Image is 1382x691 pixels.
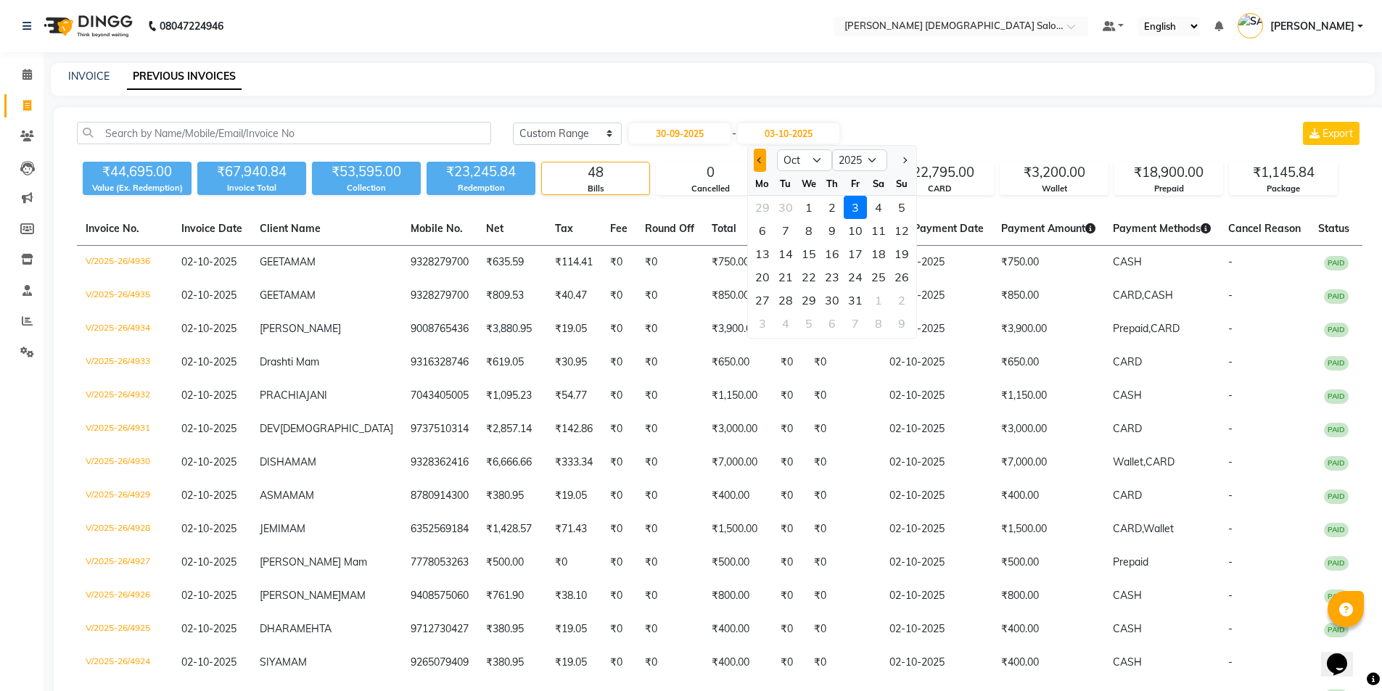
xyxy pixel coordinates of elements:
div: 28 [774,289,797,312]
span: - [1228,422,1233,435]
div: Wednesday, October 22, 2025 [797,265,820,289]
td: 02-10-2025 [881,246,992,280]
td: ₹0 [805,446,881,479]
td: ₹0 [601,246,636,280]
div: 25 [867,265,890,289]
div: 5 [797,312,820,335]
span: GEETA [260,289,291,302]
div: Saturday, November 1, 2025 [867,289,890,312]
span: PAID [1324,389,1349,404]
td: ₹7,000.00 [703,446,772,479]
div: 9 [890,312,913,335]
span: 02-10-2025 [181,322,236,335]
td: ₹0 [636,346,703,379]
td: ₹0 [805,346,881,379]
div: ₹67,940.84 [197,162,306,182]
iframe: chat widget [1321,633,1367,676]
div: 9 [820,219,844,242]
div: 0 [657,162,764,183]
span: ASMA [260,489,289,502]
div: Thursday, October 9, 2025 [820,219,844,242]
td: ₹650.00 [992,346,1104,379]
span: CARD [1113,355,1142,368]
span: - [732,126,736,141]
td: ₹40.47 [546,279,601,313]
td: 6352569184 [402,513,477,546]
div: Tuesday, October 14, 2025 [774,242,797,265]
span: CASH [1113,255,1142,268]
td: ₹0 [805,413,881,446]
td: ₹3,900.00 [992,313,1104,346]
div: Collection [312,182,421,194]
div: Monday, October 6, 2025 [751,219,774,242]
td: ₹0 [805,379,881,413]
span: - [1228,522,1233,535]
div: Saturday, October 4, 2025 [867,196,890,219]
td: ₹809.53 [477,279,546,313]
td: 02-10-2025 [881,413,992,446]
div: Monday, October 13, 2025 [751,242,774,265]
span: MAM [289,489,314,502]
span: [PERSON_NAME] [1270,19,1354,34]
td: V/2025-26/4929 [77,479,173,513]
div: Sunday, October 12, 2025 [890,219,913,242]
td: V/2025-26/4931 [77,413,173,446]
span: Drashti Mam [260,355,319,368]
span: CASH [1113,389,1142,402]
div: Tuesday, November 4, 2025 [774,312,797,335]
td: ₹19.05 [546,313,601,346]
td: ₹71.43 [546,513,601,546]
td: ₹0 [636,513,703,546]
td: V/2025-26/4930 [77,446,173,479]
span: 02-10-2025 [181,455,236,468]
span: MAM [292,455,316,468]
div: 2 [890,289,913,312]
div: 21 [774,265,797,289]
td: ₹0 [772,446,805,479]
div: Th [820,172,844,195]
td: V/2025-26/4936 [77,246,173,280]
div: ₹1,145.84 [1230,162,1337,183]
td: ₹0 [636,279,703,313]
span: CARD [1113,489,1142,502]
span: 02-10-2025 [181,522,236,535]
td: ₹0 [772,546,805,579]
div: Cancelled [657,183,764,195]
b: 08047224946 [160,6,223,46]
div: ₹53,595.00 [312,162,421,182]
div: Friday, October 24, 2025 [844,265,867,289]
div: Sunday, October 26, 2025 [890,265,913,289]
td: ₹0 [601,413,636,446]
div: 8 [797,219,820,242]
div: Sa [867,172,890,195]
div: 1 [797,196,820,219]
a: INVOICE [68,70,110,83]
span: CARD [1146,455,1175,468]
span: PAID [1324,523,1349,537]
div: Saturday, October 25, 2025 [867,265,890,289]
div: 20 [751,265,774,289]
td: ₹0 [601,346,636,379]
div: Thursday, November 6, 2025 [820,312,844,335]
td: V/2025-26/4935 [77,279,173,313]
div: Wednesday, October 15, 2025 [797,242,820,265]
td: ₹0 [805,479,881,513]
span: [DEMOGRAPHIC_DATA] [280,422,393,435]
div: Prepaid [1115,183,1222,195]
td: ₹0 [772,479,805,513]
td: 9328279700 [402,279,477,313]
td: ₹0 [636,446,703,479]
div: 11 [867,219,890,242]
div: We [797,172,820,195]
td: ₹1,150.00 [992,379,1104,413]
div: Wednesday, October 29, 2025 [797,289,820,312]
div: 24 [844,265,867,289]
span: Payment Amount [1001,222,1095,235]
div: 31 [844,289,867,312]
td: ₹0 [772,346,805,379]
span: PRACHI [260,389,299,402]
span: Prepaid, [1113,322,1151,335]
span: CARD [1151,322,1180,335]
td: 02-10-2025 [881,546,992,579]
div: Package [1230,183,1337,195]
